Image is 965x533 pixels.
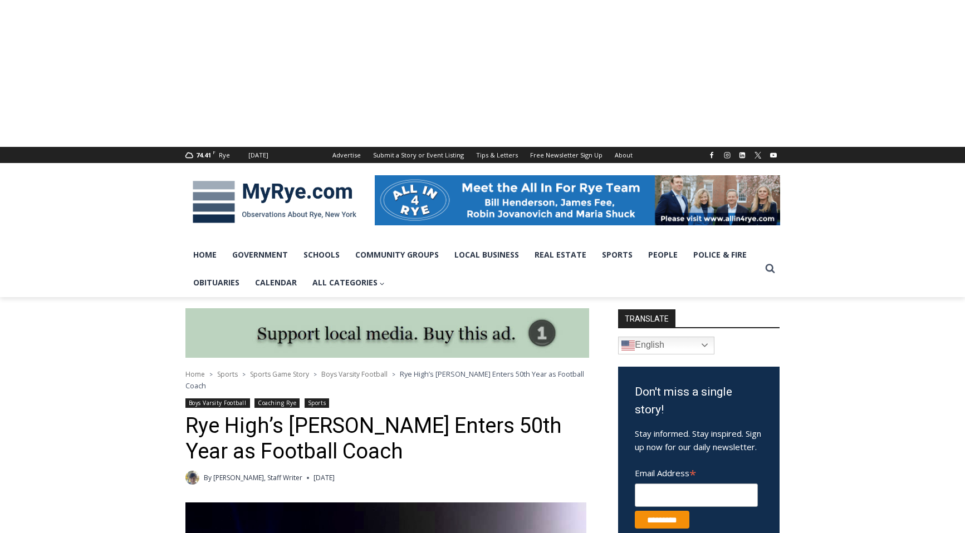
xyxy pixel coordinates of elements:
a: Sports [594,241,640,269]
a: Home [185,369,205,379]
label: Email Address [635,462,758,482]
h1: Rye High’s [PERSON_NAME] Enters 50th Year as Football Coach [185,413,589,464]
h3: Don't miss a single story! [635,383,763,418]
button: View Search Form [760,259,780,279]
a: Police & Fire [685,241,755,269]
a: Coaching Rye [254,398,300,408]
a: Schools [296,241,347,269]
span: Rye High’s [PERSON_NAME] Enters 50th Year as Football Coach [185,369,584,390]
a: YouTube [767,149,780,162]
nav: Primary Navigation [185,241,760,297]
strong: TRANSLATE [618,309,675,327]
a: Instagram [721,149,734,162]
span: > [209,371,213,378]
a: Boys Varsity Football [185,398,250,408]
a: [PERSON_NAME], Staff Writer [213,473,302,482]
a: Sports [217,369,238,379]
time: [DATE] [313,472,335,483]
a: Author image [185,471,199,485]
a: Calendar [247,269,305,297]
a: Real Estate [527,241,594,269]
img: All in for Rye [375,175,780,225]
a: Government [224,241,296,269]
p: Stay informed. Stay inspired. Sign up now for our daily newsletter. [635,427,763,453]
img: MyRye.com [185,173,364,231]
img: en [621,339,635,352]
a: Sports [305,398,329,408]
nav: Secondary Navigation [326,147,639,163]
span: 74.41 [196,151,211,159]
a: Local Business [447,241,527,269]
a: Tips & Letters [470,147,524,163]
nav: Breadcrumbs [185,368,589,391]
a: Submit a Story or Event Listing [367,147,470,163]
span: F [213,149,215,155]
img: (PHOTO: MyRye.com 2024 Head Intern, Editor and now Staff Writer Charlie Morris. Contributed.)Char... [185,471,199,485]
a: All Categories [305,269,393,297]
a: Home [185,241,224,269]
a: X [751,149,765,162]
a: Facebook [705,149,718,162]
span: > [242,371,246,378]
a: Sports Game Story [250,369,309,379]
span: > [392,371,395,378]
a: English [618,337,714,354]
span: > [313,371,317,378]
div: Rye [219,150,230,160]
div: [DATE] [248,150,268,160]
a: People [640,241,685,269]
a: Boys Varsity Football [321,369,388,379]
a: Linkedin [736,149,749,162]
img: support local media, buy this ad [185,308,589,358]
a: About [609,147,639,163]
a: Obituaries [185,269,247,297]
span: By [204,472,212,483]
a: Free Newsletter Sign Up [524,147,609,163]
a: Community Groups [347,241,447,269]
span: All Categories [312,277,385,289]
a: Advertise [326,147,367,163]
